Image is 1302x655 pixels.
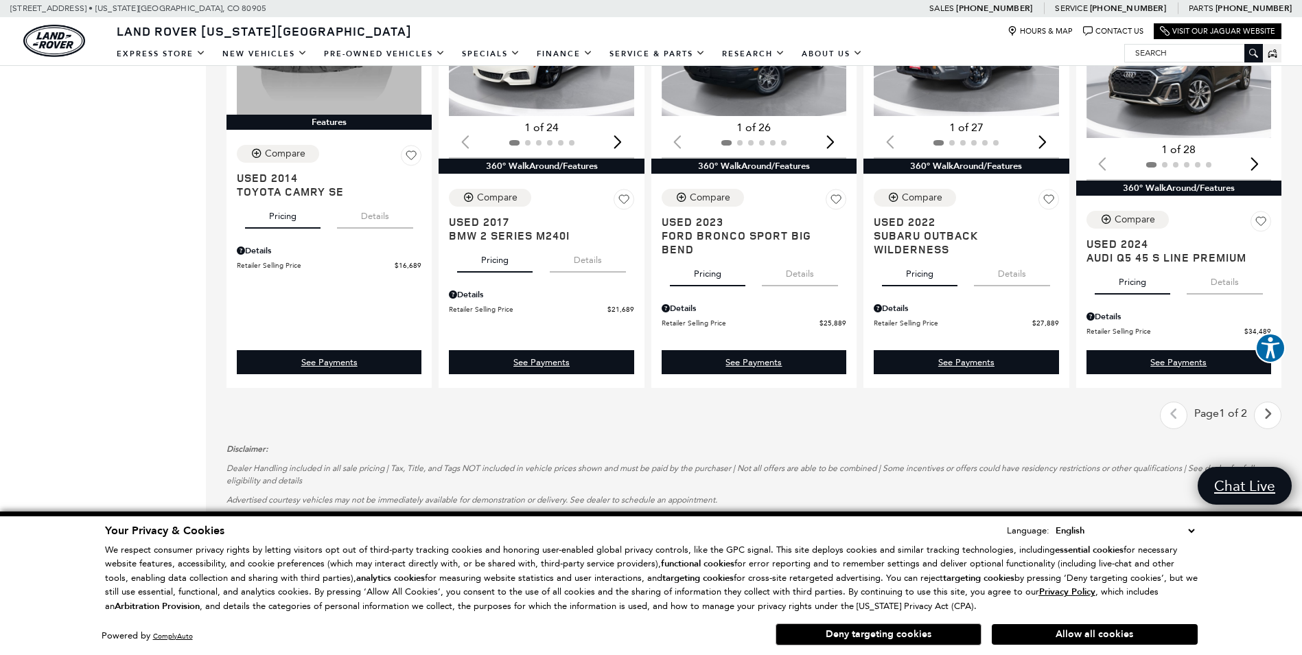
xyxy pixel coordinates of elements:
button: Allow all cookies [992,624,1198,645]
a: About Us [793,42,871,66]
button: Deny targeting cookies [776,623,981,645]
input: Search [1125,45,1262,61]
a: Retailer Selling Price $16,689 [237,260,421,271]
div: undefined - Subaru Outback Wilderness [874,350,1058,374]
div: Powered by [102,632,193,641]
a: Used 2017BMW 2 Series M240i [449,215,633,242]
span: Parts [1189,3,1213,13]
button: Compare Vehicle [1086,211,1169,229]
div: Compare [477,192,518,204]
button: details tab [337,198,413,229]
span: Service [1055,3,1087,13]
span: Used 2022 [874,215,1048,229]
span: $27,889 [1032,318,1059,328]
div: 360° WalkAround/Features [651,159,857,174]
a: [PHONE_NUMBER] [1090,3,1166,14]
span: Sales [929,3,954,13]
span: Your Privacy & Cookies [105,523,224,538]
strong: functional cookies [661,558,734,570]
button: details tab [550,242,626,273]
div: Next slide [1246,148,1264,179]
a: Used 2023Ford Bronco Sport Big Bend [662,215,846,256]
span: $16,689 [395,260,421,271]
button: Save Vehicle [614,189,634,215]
div: 1 of 26 [662,120,846,135]
span: BMW 2 Series M240i [449,229,623,242]
button: Compare Vehicle [874,189,956,207]
a: Service & Parts [601,42,714,66]
div: undefined - Ford Bronco Sport Big Bend [662,350,846,374]
button: Compare Vehicle [662,189,744,207]
a: Chat Live [1198,467,1292,505]
div: Compare [690,192,730,204]
a: See Payments [237,350,421,374]
span: Retailer Selling Price [662,318,819,328]
span: Used 2024 [1086,237,1261,251]
button: pricing tab [882,256,957,286]
button: details tab [762,256,838,286]
button: details tab [1187,264,1263,295]
a: Hours & Map [1008,26,1073,36]
div: 1 of 28 [1086,142,1271,157]
div: Pricing Details - BMW 2 Series M240i [449,288,633,301]
div: Next slide [609,126,627,157]
a: EXPRESS STORE [108,42,214,66]
div: 360° WalkAround/Features [439,159,644,174]
div: 360° WalkAround/Features [863,159,1069,174]
span: Retailer Selling Price [449,304,607,314]
a: See Payments [449,350,633,374]
span: Retailer Selling Price [237,260,395,271]
button: Save Vehicle [826,189,846,215]
a: next page [1253,403,1283,427]
a: Land Rover [US_STATE][GEOGRAPHIC_DATA] [108,23,420,39]
button: pricing tab [457,242,533,273]
div: Compare [265,148,305,160]
a: Used 2022Subaru Outback Wilderness [874,215,1058,256]
a: Retailer Selling Price $34,489 [1086,326,1271,336]
select: Language Select [1052,523,1198,538]
p: Advertised courtesy vehicles may not be immediately available for demonstration or delivery. See ... [226,494,1281,506]
button: details tab [974,256,1050,286]
button: Save Vehicle [401,145,421,171]
button: Save Vehicle [1038,189,1059,215]
span: $34,489 [1244,326,1271,336]
div: Pricing Details - Subaru Outback Wilderness [874,302,1058,314]
span: Retailer Selling Price [874,318,1032,328]
a: Used 2024Audi Q5 45 S line Premium [1086,237,1271,264]
a: Visit Our Jaguar Website [1160,26,1275,36]
button: Compare Vehicle [449,189,531,207]
div: 1 of 27 [874,120,1058,135]
nav: Main Navigation [108,42,871,66]
div: Next slide [821,126,839,157]
a: Pre-Owned Vehicles [316,42,454,66]
aside: Accessibility Help Desk [1255,333,1286,366]
div: undefined - Audi Q5 45 S line Premium [1086,350,1271,374]
strong: analytics cookies [356,572,425,584]
button: pricing tab [245,198,321,229]
strong: Disclaimer: [226,444,268,455]
span: Retailer Selling Price [1086,326,1244,336]
button: pricing tab [670,256,745,286]
span: Ford Bronco Sport Big Bend [662,229,836,256]
a: See Payments [874,350,1058,374]
a: Contact Us [1083,26,1143,36]
div: 360° WalkAround/Features [1076,181,1281,196]
div: Language: [1007,526,1049,535]
div: Compare [1115,214,1155,226]
a: New Vehicles [214,42,316,66]
button: Compare Vehicle [237,145,319,163]
strong: essential cookies [1055,544,1124,556]
a: Retailer Selling Price $25,889 [662,318,846,328]
p: Dealer Handling included in all sale pricing | Tax, Title, and Tags NOT included in vehicle price... [226,462,1281,487]
a: Research [714,42,793,66]
div: undefined - BMW 2 Series M240i [449,350,633,374]
span: Land Rover [US_STATE][GEOGRAPHIC_DATA] [117,23,412,39]
a: Specials [454,42,528,66]
span: $21,689 [607,304,634,314]
span: Used 2023 [662,215,836,229]
div: undefined - Toyota Camry SE [237,350,421,374]
a: land-rover [23,25,85,57]
span: Toyota Camry SE [237,185,411,198]
a: ComplyAuto [153,632,193,641]
p: We respect consumer privacy rights by letting visitors opt out of third-party tracking cookies an... [105,543,1198,614]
